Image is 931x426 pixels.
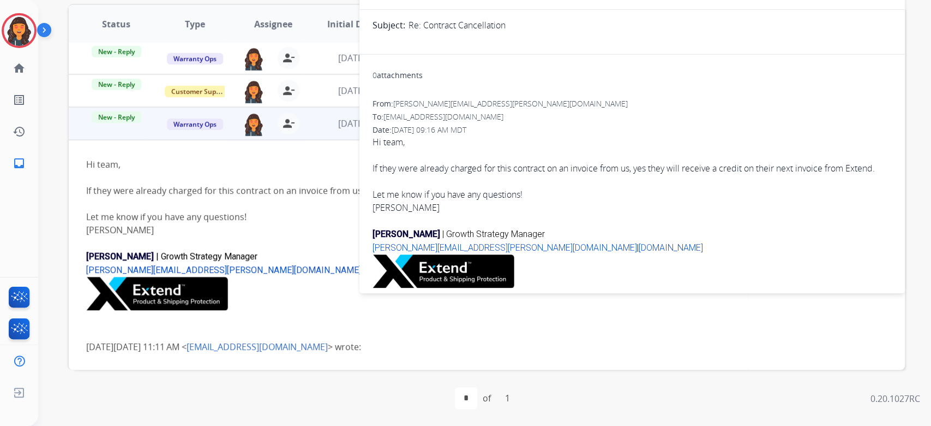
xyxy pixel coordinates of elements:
div: Let me know if you have any questions! [373,188,892,201]
span: Type [185,17,205,31]
span: Warranty Ops [167,119,223,130]
span: Customer Support [165,86,236,97]
mat-icon: inbox [13,157,26,170]
a: [EMAIL_ADDRESS][DOMAIN_NAME] [187,341,328,353]
a: [PERSON_NAME][EMAIL_ADDRESS][PERSON_NAME][DOMAIN_NAME] [86,265,361,275]
mat-icon: person_remove [282,84,295,97]
span: [EMAIL_ADDRESS][DOMAIN_NAME] [383,111,503,122]
span: | [373,242,703,253]
div: [DATE][DATE] 11:11 AM < > wrote: [86,340,730,353]
span: New - Reply [92,46,141,57]
div: Hi team, [86,158,730,171]
span: [DATE] [338,117,365,129]
div: To: [373,111,892,122]
div: Date: [373,125,892,135]
mat-icon: home [13,62,26,75]
p: Re: Contract Cancellation [409,19,506,32]
span: [DATE] 09:16 AM MDT [392,125,466,135]
div: Let me know if you have any questions! [86,210,730,223]
div: [PERSON_NAME] [373,201,892,292]
span: [PERSON_NAME][EMAIL_ADDRESS][PERSON_NAME][DOMAIN_NAME] [393,98,628,109]
img: agent-avatar [243,113,265,135]
span: | [86,265,431,275]
img: iQ6_acp0Cei35eIpdn19fpCV2yQruBGzLxwHgNHsBZ4kS6-Qh_7ADYBudX4fafh1XhNk20iyNeS4lDBr-ZzbocfHwXkQfeKQS... [86,277,228,310]
span: [DATE] [338,52,365,64]
span: | Growth Strategy Manager [156,251,257,262]
mat-icon: person_remove [282,117,295,130]
span: Initial Date [327,17,376,31]
div: From: [373,98,892,109]
p: Subject: [373,19,405,32]
mat-icon: list_alt [13,93,26,106]
div: 1 [496,387,519,409]
span: Warranty Ops [167,53,223,64]
div: of [483,392,491,405]
div: Hi team, [373,135,892,149]
img: agent-avatar [243,80,265,103]
span: [PERSON_NAME] [86,251,154,262]
a: [PERSON_NAME][EMAIL_ADDRESS][PERSON_NAME][DOMAIN_NAME] [373,242,637,253]
p: 0.20.1027RC [870,392,920,405]
span: [DATE] [338,85,365,97]
span: New - Reply [92,79,141,90]
span: | Growth Strategy Manager [442,229,545,239]
mat-icon: person_remove [282,51,295,64]
mat-icon: history [13,125,26,138]
div: attachments [373,70,423,81]
img: avatar [4,15,34,46]
span: Assignee [254,17,292,31]
a: [DOMAIN_NAME] [639,242,703,253]
span: Status [102,17,130,31]
img: agent-avatar [243,47,265,70]
span: [PERSON_NAME] [373,229,440,239]
div: If they were already charged for this contract on an invoice from us, yes they will receive a cre... [86,184,730,197]
div: [PERSON_NAME] [86,223,730,314]
span: 0 [373,70,377,80]
span: New - Reply [92,111,141,123]
div: If they were already charged for this contract on an invoice from us, yes they will receive a cre... [373,162,892,175]
img: iQ6_acp0Cei35eIpdn19fpCV2yQruBGzLxwHgNHsBZ4kS6-Qh_7ADYBudX4fafh1XhNk20iyNeS4lDBr-ZzbocfHwXkQfeKQS... [373,255,514,288]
